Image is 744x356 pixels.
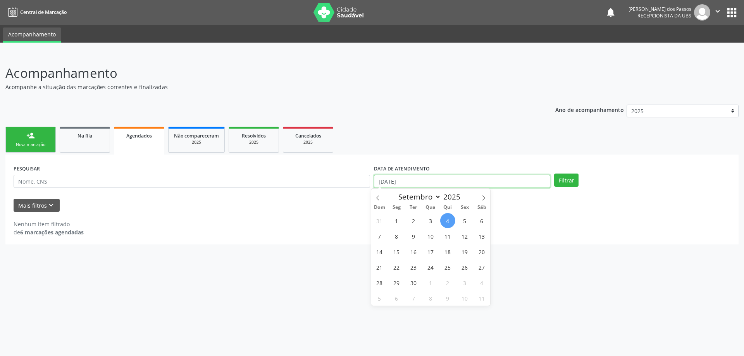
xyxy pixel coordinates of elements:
p: Acompanhe a situação das marcações correntes e finalizadas [5,83,518,91]
button: notifications [605,7,616,18]
button: Mais filtroskeyboard_arrow_down [14,199,60,212]
span: Outubro 11, 2025 [474,291,489,306]
div: Nenhum item filtrado [14,220,84,228]
span: Setembro 29, 2025 [389,275,404,290]
span: Setembro 14, 2025 [372,244,387,259]
span: Outubro 3, 2025 [457,275,472,290]
span: Seg [388,205,405,210]
span: Outubro 6, 2025 [389,291,404,306]
span: Setembro 2, 2025 [406,213,421,228]
span: Recepcionista da UBS [637,12,691,19]
div: person_add [26,131,35,140]
div: [PERSON_NAME] dos Passos [629,6,691,12]
label: PESQUISAR [14,163,40,175]
span: Setembro 4, 2025 [440,213,455,228]
span: Setembro 20, 2025 [474,244,489,259]
span: Outubro 1, 2025 [423,275,438,290]
span: Setembro 6, 2025 [474,213,489,228]
span: Outubro 5, 2025 [372,291,387,306]
span: Outubro 8, 2025 [423,291,438,306]
div: 2025 [174,139,219,145]
input: Nome, CNS [14,175,370,188]
span: Outubro 7, 2025 [406,291,421,306]
p: Ano de acompanhamento [555,105,624,114]
button: Filtrar [554,174,579,187]
span: Resolvidos [242,132,266,139]
a: Acompanhamento [3,28,61,43]
span: Ter [405,205,422,210]
label: DATA DE ATENDIMENTO [374,163,430,175]
span: Setembro 13, 2025 [474,229,489,244]
span: Agosto 31, 2025 [372,213,387,228]
span: Setembro 5, 2025 [457,213,472,228]
span: Setembro 3, 2025 [423,213,438,228]
span: Sex [456,205,473,210]
span: Setembro 25, 2025 [440,260,455,275]
span: Setembro 11, 2025 [440,229,455,244]
img: img [694,4,710,21]
div: 2025 [234,139,273,145]
p: Acompanhamento [5,64,518,83]
i:  [713,7,722,15]
span: Setembro 26, 2025 [457,260,472,275]
span: Setembro 18, 2025 [440,244,455,259]
strong: 6 marcações agendadas [20,229,84,236]
span: Qui [439,205,456,210]
span: Outubro 10, 2025 [457,291,472,306]
span: Setembro 15, 2025 [389,244,404,259]
span: Outubro 2, 2025 [440,275,455,290]
select: Month [395,191,441,202]
span: Cancelados [295,132,321,139]
span: Setembro 10, 2025 [423,229,438,244]
span: Setembro 8, 2025 [389,229,404,244]
span: Sáb [473,205,490,210]
span: Setembro 9, 2025 [406,229,421,244]
span: Setembro 22, 2025 [389,260,404,275]
span: Setembro 16, 2025 [406,244,421,259]
button:  [710,4,725,21]
a: Central de Marcação [5,6,67,19]
span: Na fila [77,132,92,139]
span: Setembro 28, 2025 [372,275,387,290]
span: Outubro 9, 2025 [440,291,455,306]
span: Setembro 1, 2025 [389,213,404,228]
span: Não compareceram [174,132,219,139]
div: Nova marcação [11,142,50,148]
span: Outubro 4, 2025 [474,275,489,290]
input: Year [441,192,467,202]
span: Setembro 21, 2025 [372,260,387,275]
span: Setembro 24, 2025 [423,260,438,275]
span: Setembro 19, 2025 [457,244,472,259]
span: Agendados [126,132,152,139]
span: Setembro 23, 2025 [406,260,421,275]
i: keyboard_arrow_down [47,201,55,210]
div: de [14,228,84,236]
span: Setembro 30, 2025 [406,275,421,290]
span: Setembro 7, 2025 [372,229,387,244]
span: Setembro 27, 2025 [474,260,489,275]
span: Setembro 17, 2025 [423,244,438,259]
span: Dom [371,205,388,210]
span: Qua [422,205,439,210]
input: Selecione um intervalo [374,175,550,188]
div: 2025 [289,139,327,145]
button: apps [725,6,739,19]
span: Setembro 12, 2025 [457,229,472,244]
span: Central de Marcação [20,9,67,15]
